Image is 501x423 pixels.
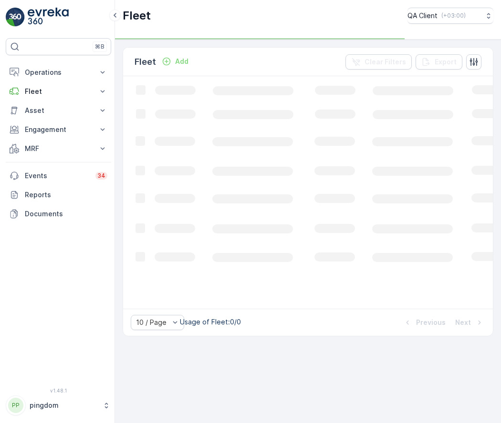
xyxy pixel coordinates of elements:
[97,172,105,180] p: 34
[6,185,111,204] a: Reports
[25,106,92,115] p: Asset
[25,144,92,153] p: MRF
[135,55,156,69] p: Fleet
[435,57,457,67] p: Export
[345,54,412,70] button: Clear Filters
[6,395,111,415] button: PPpingdom
[6,139,111,158] button: MRF
[6,204,111,223] a: Documents
[407,11,438,20] p: QA Client
[158,56,192,67] button: Add
[441,12,466,20] p: ( +03:00 )
[25,68,92,77] p: Operations
[25,209,107,219] p: Documents
[25,171,90,181] p: Events
[416,318,446,327] p: Previous
[6,120,111,139] button: Engagement
[28,8,69,27] img: logo_light-DOdMpM7g.png
[6,101,111,120] button: Asset
[455,318,471,327] p: Next
[6,388,111,393] span: v 1.48.1
[365,57,406,67] p: Clear Filters
[123,8,151,23] p: Fleet
[6,63,111,82] button: Operations
[454,317,485,328] button: Next
[95,43,104,50] p: ⌘B
[180,317,241,327] p: Usage of Fleet : 0/0
[6,8,25,27] img: logo
[25,125,92,134] p: Engagement
[6,82,111,101] button: Fleet
[402,317,447,328] button: Previous
[407,8,493,24] button: QA Client(+03:00)
[175,57,188,66] p: Add
[6,166,111,185] a: Events34
[416,54,462,70] button: Export
[25,190,107,200] p: Reports
[8,398,23,413] div: PP
[25,87,92,96] p: Fleet
[30,401,98,410] p: pingdom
